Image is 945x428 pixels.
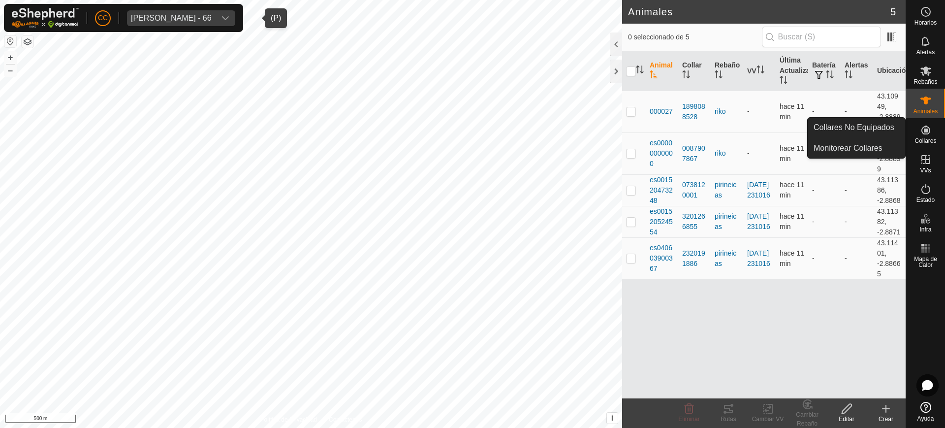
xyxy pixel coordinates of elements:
[628,32,762,42] span: 0 seleccionado de 5
[4,65,16,76] button: –
[808,237,841,279] td: -
[216,10,235,26] div: dropdown trigger
[715,148,739,159] div: riko
[913,108,938,114] span: Animales
[808,206,841,237] td: -
[841,91,873,132] td: -
[841,206,873,237] td: -
[913,79,937,85] span: Rebaños
[628,6,890,18] h2: Animales
[776,51,808,91] th: Última Actualización
[814,122,894,133] span: Collares No Equipados
[841,51,873,91] th: Alertas
[916,197,935,203] span: Estado
[873,237,906,279] td: 43.11401, -2.88665
[747,107,750,115] app-display-virtual-paddock-transition: -
[756,67,764,75] p-sorticon: Activar para ordenar
[4,35,16,47] button: Restablecer Mapa
[890,4,896,19] span: 5
[808,174,841,206] td: -
[917,416,934,422] span: Ayuda
[678,51,711,91] th: Collar
[98,13,108,23] span: CC
[808,91,841,132] td: -
[636,67,644,75] p-sorticon: Activar para ordenar
[646,51,678,91] th: Animal
[873,206,906,237] td: 43.11382, -2.8871
[715,248,739,269] div: pirineicas
[787,410,827,428] div: Cambiar Rebaño
[827,415,866,424] div: Editar
[762,27,881,47] input: Buscar (S)
[873,174,906,206] td: 43.11386, -2.8868
[873,51,906,91] th: Ubicación
[780,249,804,267] span: 14 ago 2025, 9:04
[650,106,673,117] span: 000027
[611,414,613,422] span: i
[841,174,873,206] td: -
[916,49,935,55] span: Alertas
[127,10,216,26] span: AITOR JUNGUITU BEITIA - 66
[682,180,707,200] div: 0738120001
[909,256,943,268] span: Mapa de Calor
[131,14,212,22] div: [PERSON_NAME] - 66
[329,415,362,424] a: Contáctenos
[4,52,16,64] button: +
[906,398,945,426] a: Ayuda
[808,138,905,158] a: Monitorear Collares
[650,243,674,274] span: es040603900367
[814,142,882,154] span: Monitorear Collares
[682,72,690,80] p-sorticon: Activar para ordenar
[914,138,936,144] span: Collares
[709,415,748,424] div: Rutas
[682,101,707,122] div: 1898088528
[920,167,931,173] span: VVs
[826,72,834,80] p-sorticon: Activar para ordenar
[715,72,723,80] p-sorticon: Activar para ordenar
[747,249,770,267] a: [DATE] 231016
[914,20,937,26] span: Horarios
[747,181,770,199] a: [DATE] 231016
[682,143,707,164] div: 0087907867
[678,416,699,423] span: Eliminar
[711,51,743,91] th: Rebaño
[682,211,707,232] div: 3201266855
[747,212,770,230] a: [DATE] 231016
[650,138,674,169] span: es00000000000
[22,36,33,48] button: Capas del Mapa
[845,72,852,80] p-sorticon: Activar para ordenar
[607,413,618,424] button: i
[650,175,674,206] span: es001520473248
[841,237,873,279] td: -
[873,91,906,132] td: 43.10949, -2.88897
[780,77,787,85] p-sorticon: Activar para ordenar
[780,144,804,163] span: 14 ago 2025, 9:04
[808,118,905,137] a: Collares No Equipados
[650,206,674,237] span: es001520524554
[808,51,841,91] th: Batería
[650,72,658,80] p-sorticon: Activar para ordenar
[715,106,739,117] div: riko
[682,248,707,269] div: 2320191886
[260,415,317,424] a: Política de Privacidad
[919,227,931,232] span: Infra
[866,415,906,424] div: Crear
[715,211,739,232] div: pirineicas
[747,149,750,157] app-display-virtual-paddock-transition: -
[748,415,787,424] div: Cambiar VV
[743,51,776,91] th: VV
[780,212,804,230] span: 14 ago 2025, 9:04
[715,180,739,200] div: pirineicas
[780,102,804,121] span: 14 ago 2025, 9:04
[12,8,79,28] img: Logo Gallagher
[780,181,804,199] span: 14 ago 2025, 9:04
